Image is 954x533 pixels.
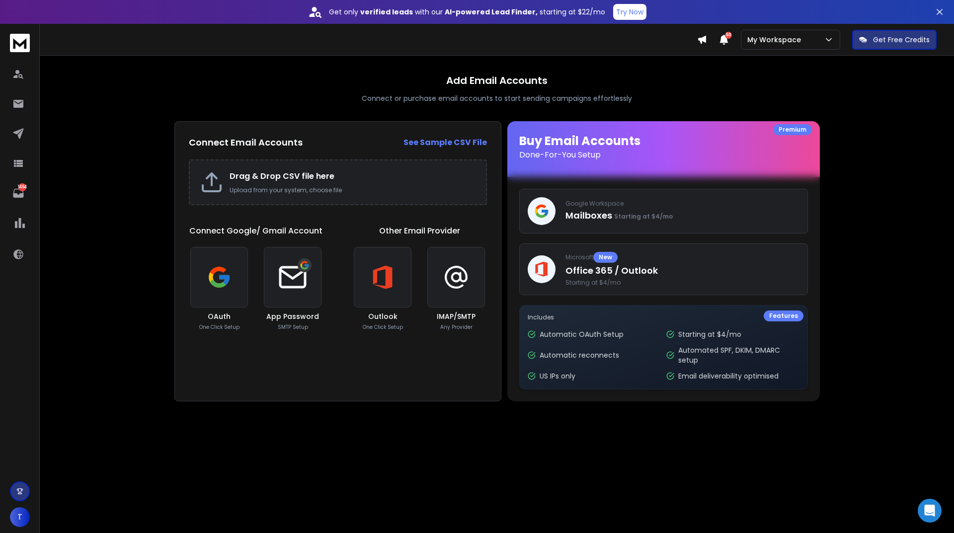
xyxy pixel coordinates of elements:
h1: Connect Google/ Gmail Account [189,225,322,237]
p: Try Now [616,7,643,17]
p: Automated SPF, DKIM, DMARC setup [678,345,799,365]
p: Automatic reconnects [540,350,619,360]
div: Open Intercom Messenger [918,499,942,523]
button: Try Now [613,4,646,20]
h3: Outlook [368,311,397,321]
p: Microsoft [565,252,799,263]
p: Includes [528,313,799,321]
p: Starting at $4/mo [678,329,741,339]
div: Features [764,310,803,321]
h3: App Password [266,311,319,321]
h1: Buy Email Accounts [519,133,808,161]
strong: AI-powered Lead Finder, [445,7,538,17]
p: One Click Setup [199,323,239,331]
h2: Connect Email Accounts [189,136,303,150]
button: T [10,507,30,527]
div: Premium [773,124,812,135]
strong: See Sample CSV File [403,137,487,148]
strong: verified leads [360,7,413,17]
p: Get Free Credits [873,35,930,45]
p: Office 365 / Outlook [565,264,799,278]
a: 1464 [8,183,28,203]
button: Get Free Credits [852,30,937,50]
h3: OAuth [208,311,231,321]
p: Done-For-You Setup [519,149,808,161]
p: US IPs only [540,371,575,381]
span: Starting at $4/mo [614,212,673,221]
span: 50 [725,32,732,39]
p: Connect or purchase email accounts to start sending campaigns effortlessly [362,93,632,103]
div: New [593,252,618,263]
h2: Drag & Drop CSV file here [230,170,476,182]
p: 1464 [18,183,26,191]
p: Any Provider [440,323,473,331]
p: SMTP Setup [278,323,308,331]
img: logo [10,34,30,52]
p: Google Workspace [565,200,799,208]
h3: IMAP/SMTP [437,311,476,321]
p: Mailboxes [565,209,799,223]
p: Automatic OAuth Setup [540,329,624,339]
span: Starting at $4/mo [565,279,799,287]
p: Get only with our starting at $22/mo [329,7,605,17]
p: Upload from your system, choose file [230,186,476,194]
p: My Workspace [747,35,805,45]
p: One Click Setup [363,323,403,331]
a: See Sample CSV File [403,137,487,149]
h1: Other Email Provider [379,225,460,237]
h1: Add Email Accounts [446,74,548,87]
p: Email deliverability optimised [678,371,779,381]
